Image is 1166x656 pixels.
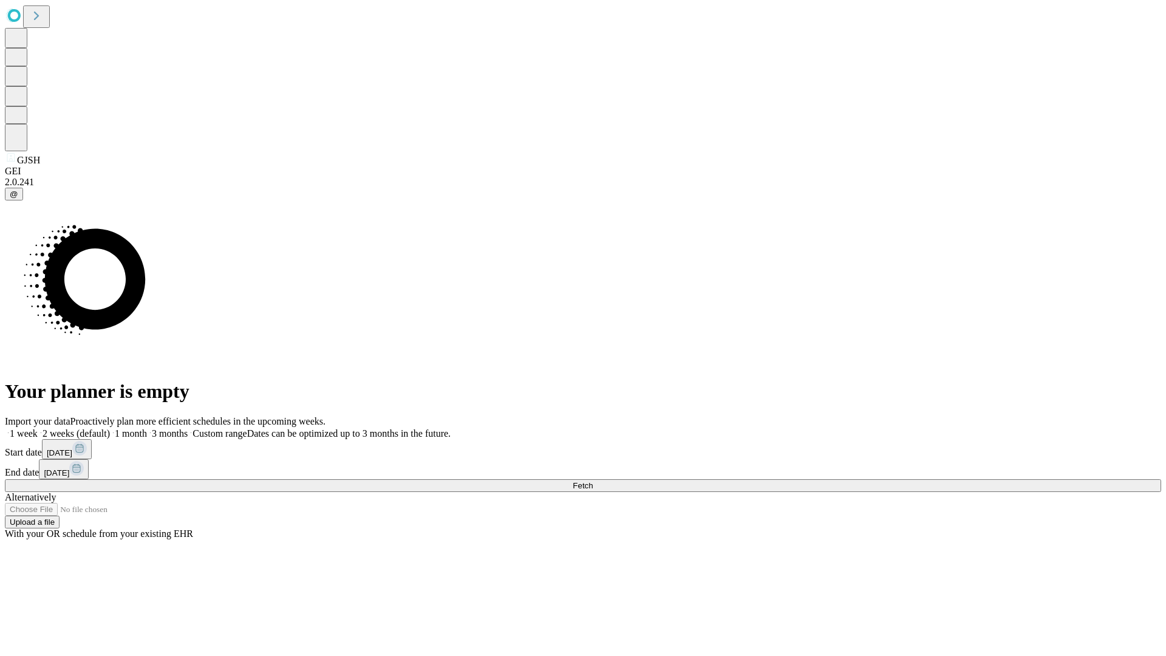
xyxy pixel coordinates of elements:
span: Fetch [573,481,593,490]
span: [DATE] [47,448,72,457]
h1: Your planner is empty [5,380,1161,403]
span: 1 month [115,428,147,439]
button: [DATE] [42,439,92,459]
button: Fetch [5,479,1161,492]
span: Import your data [5,416,70,426]
div: End date [5,459,1161,479]
div: 2.0.241 [5,177,1161,188]
span: 3 months [152,428,188,439]
button: Upload a file [5,516,60,528]
button: @ [5,188,23,200]
span: Dates can be optimized up to 3 months in the future. [247,428,451,439]
span: Custom range [193,428,247,439]
span: With your OR schedule from your existing EHR [5,528,193,539]
button: [DATE] [39,459,89,479]
span: Proactively plan more efficient schedules in the upcoming weeks. [70,416,326,426]
span: Alternatively [5,492,56,502]
span: 2 weeks (default) [43,428,110,439]
span: GJSH [17,155,40,165]
span: @ [10,190,18,199]
span: [DATE] [44,468,69,477]
span: 1 week [10,428,38,439]
div: GEI [5,166,1161,177]
div: Start date [5,439,1161,459]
